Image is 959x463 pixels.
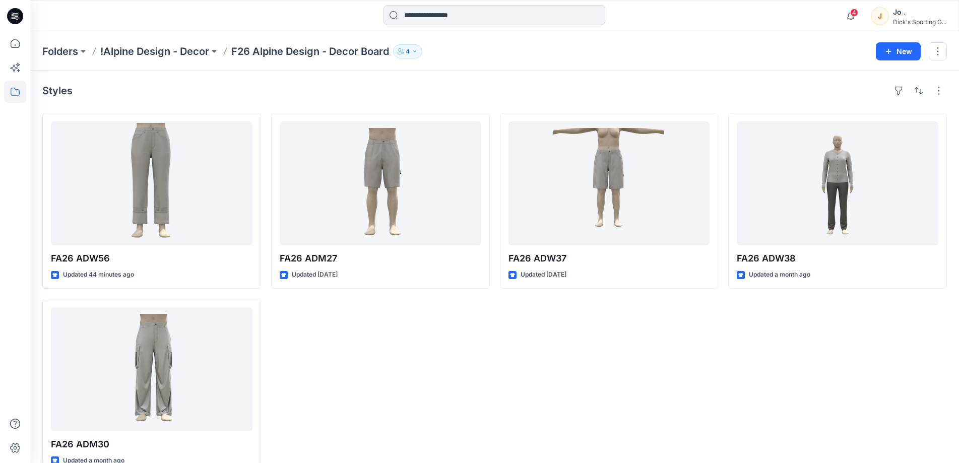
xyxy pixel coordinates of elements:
[231,44,389,58] p: F26 Alpine Design - Decor Board
[51,307,252,431] a: FA26 ADM30
[508,121,710,245] a: FA26 ADW37
[42,85,73,97] h4: Styles
[893,6,946,18] div: Jo .
[871,7,889,25] div: J
[406,46,410,57] p: 4
[280,121,481,245] a: FA26 ADM27
[893,18,946,26] div: Dick's Sporting G...
[63,270,134,280] p: Updated 44 minutes ago
[280,251,481,266] p: FA26 ADM27
[42,44,78,58] a: Folders
[850,9,858,17] span: 4
[51,437,252,451] p: FA26 ADM30
[51,121,252,245] a: FA26 ADW56
[292,270,338,280] p: Updated [DATE]
[521,270,566,280] p: Updated [DATE]
[749,270,810,280] p: Updated a month ago
[100,44,209,58] a: !Alpine Design - Decor
[876,42,921,60] button: New
[508,251,710,266] p: FA26 ADW37
[393,44,422,58] button: 4
[737,121,938,245] a: FA26 ADW38
[737,251,938,266] p: FA26 ADW38
[51,251,252,266] p: FA26 ADW56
